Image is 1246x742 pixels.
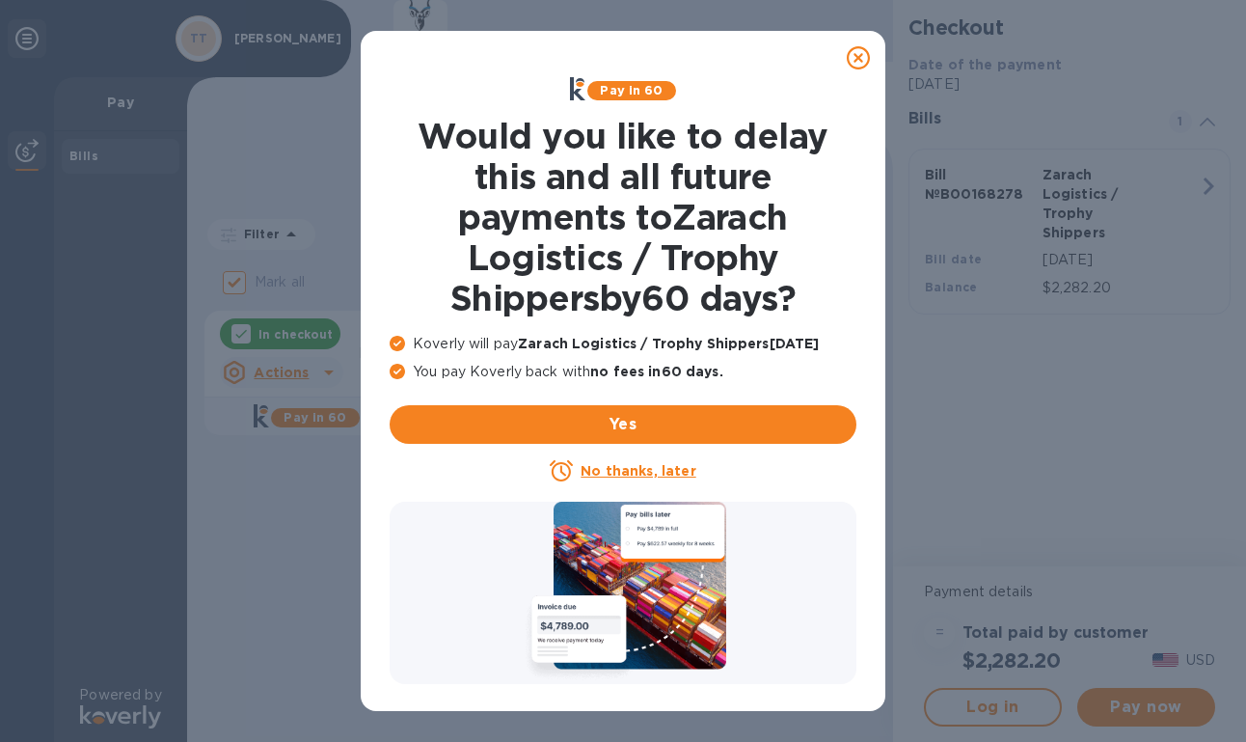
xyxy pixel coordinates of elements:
[581,463,695,479] u: No thanks, later
[600,83,663,97] b: Pay in 60
[590,364,722,379] b: no fees in 60 days .
[405,413,841,436] span: Yes
[390,362,856,382] p: You pay Koverly back with
[390,334,856,354] p: Koverly will pay
[390,405,856,444] button: Yes
[518,336,819,351] b: Zarach Logistics / Trophy Shippers [DATE]
[390,116,856,318] h1: Would you like to delay this and all future payments to Zarach Logistics / Trophy Shippers by 60 ...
